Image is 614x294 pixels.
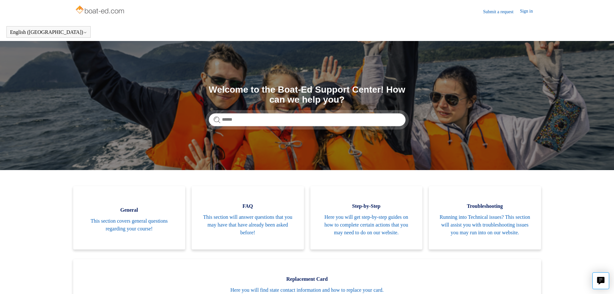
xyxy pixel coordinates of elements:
[592,272,609,289] button: Live chat
[320,202,413,210] span: Step-by-Step
[83,286,531,294] span: Here you will find state contact information and how to replace your card.
[209,85,406,105] h1: Welcome to the Boat-Ed Support Center! How can we help you?
[429,186,541,249] a: Troubleshooting Running into Technical issues? This section will assist you with troubleshooting ...
[192,186,304,249] a: FAQ This section will answer questions that you may have that have already been asked before!
[438,213,531,237] span: Running into Technical issues? This section will assist you with troubleshooting issues you may r...
[83,206,176,214] span: General
[520,8,539,15] a: Sign in
[209,113,406,126] input: Search
[320,213,413,237] span: Here you will get step-by-step guides on how to complete certain actions that you may need to do ...
[438,202,531,210] span: Troubleshooting
[201,202,294,210] span: FAQ
[310,186,423,249] a: Step-by-Step Here you will get step-by-step guides on how to complete certain actions that you ma...
[201,213,294,237] span: This section will answer questions that you may have that have already been asked before!
[10,29,87,35] button: English ([GEOGRAPHIC_DATA])
[83,275,531,283] span: Replacement Card
[73,186,186,249] a: General This section covers general questions regarding your course!
[483,8,520,15] a: Submit a request
[75,4,126,17] img: Boat-Ed Help Center home page
[83,217,176,233] span: This section covers general questions regarding your course!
